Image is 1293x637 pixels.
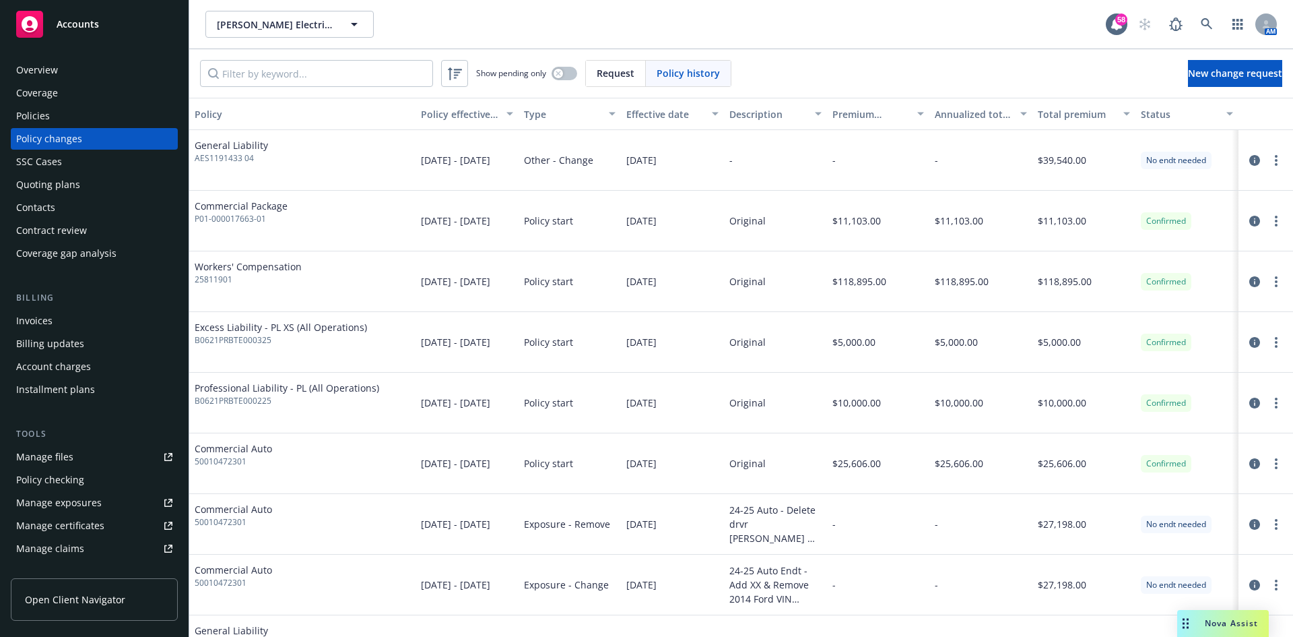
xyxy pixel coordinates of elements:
[524,578,609,592] span: Exposure - Change
[729,564,822,606] div: 24-25 Auto Endt - Add XX & Remove 2014 Ford VIN #48/65
[626,214,657,228] span: [DATE]
[16,105,50,127] div: Policies
[421,153,490,167] span: [DATE] - [DATE]
[16,469,84,491] div: Policy checking
[1268,395,1284,411] a: more
[195,107,410,121] div: Policy
[626,517,657,531] span: [DATE]
[1268,334,1284,351] a: more
[1247,334,1263,351] a: circleInformation
[16,379,95,400] div: Installment plans
[729,335,766,349] div: Original
[1247,274,1263,290] a: circleInformation
[935,396,983,410] span: $10,000.00
[16,243,117,264] div: Coverage gap analysis
[11,197,178,218] a: Contacts
[195,138,268,152] span: General Liability
[195,456,272,468] span: 50010472301
[524,214,573,228] span: Policy start
[1038,578,1086,592] span: $27,198.00
[827,98,930,130] button: Premium change
[626,396,657,410] span: [DATE]
[832,107,910,121] div: Premium change
[476,67,546,79] span: Show pending only
[729,214,766,228] div: Original
[1146,276,1186,288] span: Confirmed
[729,153,733,167] div: -
[1268,577,1284,593] a: more
[724,98,827,130] button: Description
[1268,213,1284,229] a: more
[189,98,416,130] button: Policy
[1268,516,1284,533] a: more
[935,107,1012,121] div: Annualized total premium change
[416,98,519,130] button: Policy effective dates
[621,98,724,130] button: Effective date
[1032,98,1135,130] button: Total premium
[1115,13,1127,26] div: 58
[1268,274,1284,290] a: more
[935,274,989,289] span: $118,895.00
[421,274,490,289] span: [DATE] - [DATE]
[626,456,657,471] span: [DATE]
[11,291,178,305] div: Billing
[16,492,102,514] div: Manage exposures
[1131,11,1158,38] a: Start snowing
[1177,610,1269,637] button: Nova Assist
[1247,395,1263,411] a: circleInformation
[1247,577,1263,593] a: circleInformation
[195,274,302,286] span: 25811901
[1038,107,1115,121] div: Total premium
[832,335,875,349] span: $5,000.00
[1146,154,1206,166] span: No endt needed
[935,517,938,531] span: -
[11,105,178,127] a: Policies
[195,199,288,213] span: Commercial Package
[1268,456,1284,472] a: more
[16,174,80,195] div: Quoting plans
[935,456,983,471] span: $25,606.00
[832,517,836,531] span: -
[1146,336,1186,348] span: Confirmed
[832,456,881,471] span: $25,606.00
[195,502,272,516] span: Commercial Auto
[832,578,836,592] span: -
[11,469,178,491] a: Policy checking
[421,396,490,410] span: [DATE] - [DATE]
[11,561,178,582] a: Manage BORs
[1224,11,1251,38] a: Switch app
[195,577,272,589] span: 50010472301
[1193,11,1220,38] a: Search
[729,396,766,410] div: Original
[16,446,73,468] div: Manage files
[1146,579,1206,591] span: No endt needed
[1188,60,1282,87] a: New change request
[524,274,573,289] span: Policy start
[1038,153,1086,167] span: $39,540.00
[421,578,490,592] span: [DATE] - [DATE]
[421,107,498,121] div: Policy effective dates
[16,333,84,355] div: Billing updates
[11,5,178,43] a: Accounts
[1146,397,1186,409] span: Confirmed
[1038,214,1086,228] span: $11,103.00
[1038,335,1081,349] span: $5,000.00
[11,243,178,264] a: Coverage gap analysis
[832,214,881,228] span: $11,103.00
[935,214,983,228] span: $11,103.00
[195,260,302,274] span: Workers' Compensation
[11,174,178,195] a: Quoting plans
[832,274,886,289] span: $118,895.00
[626,153,657,167] span: [DATE]
[205,11,374,38] button: [PERSON_NAME] Electric, Inc.
[519,98,622,130] button: Type
[1162,11,1189,38] a: Report a Bug
[729,456,766,471] div: Original
[524,396,573,410] span: Policy start
[11,310,178,332] a: Invoices
[524,517,610,531] span: Exposure - Remove
[524,153,593,167] span: Other - Change
[11,538,178,559] a: Manage claims
[11,446,178,468] a: Manage files
[195,213,288,225] span: P01-000017663-01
